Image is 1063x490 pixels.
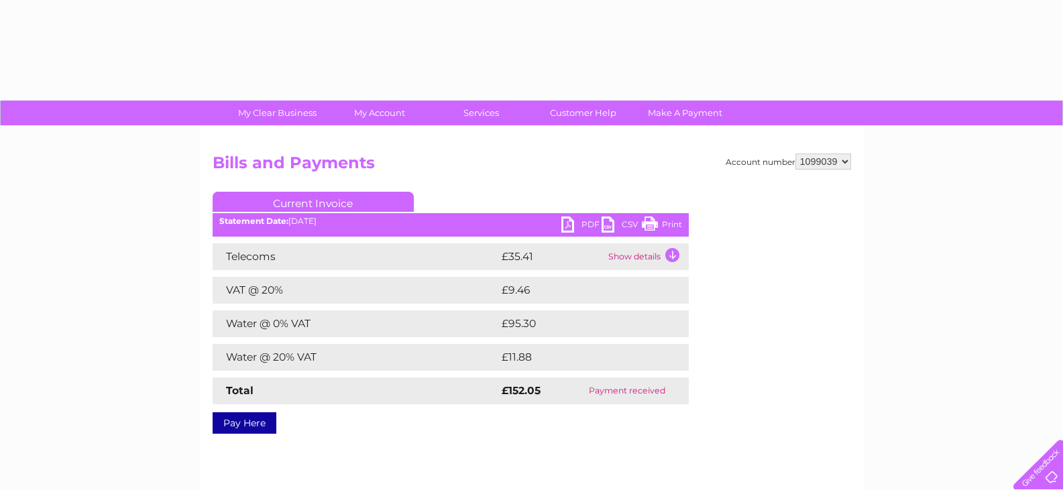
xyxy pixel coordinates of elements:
[213,310,498,337] td: Water @ 0% VAT
[498,277,659,304] td: £9.46
[502,384,541,397] strong: £152.05
[324,101,435,125] a: My Account
[498,243,605,270] td: £35.41
[498,310,662,337] td: £95.30
[642,217,682,236] a: Print
[561,217,602,236] a: PDF
[602,217,642,236] a: CSV
[213,412,276,434] a: Pay Here
[213,243,498,270] td: Telecoms
[426,101,537,125] a: Services
[498,344,659,371] td: £11.88
[219,216,288,226] b: Statement Date:
[605,243,689,270] td: Show details
[226,384,254,397] strong: Total
[213,344,498,371] td: Water @ 20% VAT
[213,154,851,179] h2: Bills and Payments
[213,192,414,212] a: Current Invoice
[528,101,638,125] a: Customer Help
[222,101,333,125] a: My Clear Business
[565,377,688,404] td: Payment received
[213,277,498,304] td: VAT @ 20%
[726,154,851,170] div: Account number
[630,101,740,125] a: Make A Payment
[213,217,689,226] div: [DATE]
